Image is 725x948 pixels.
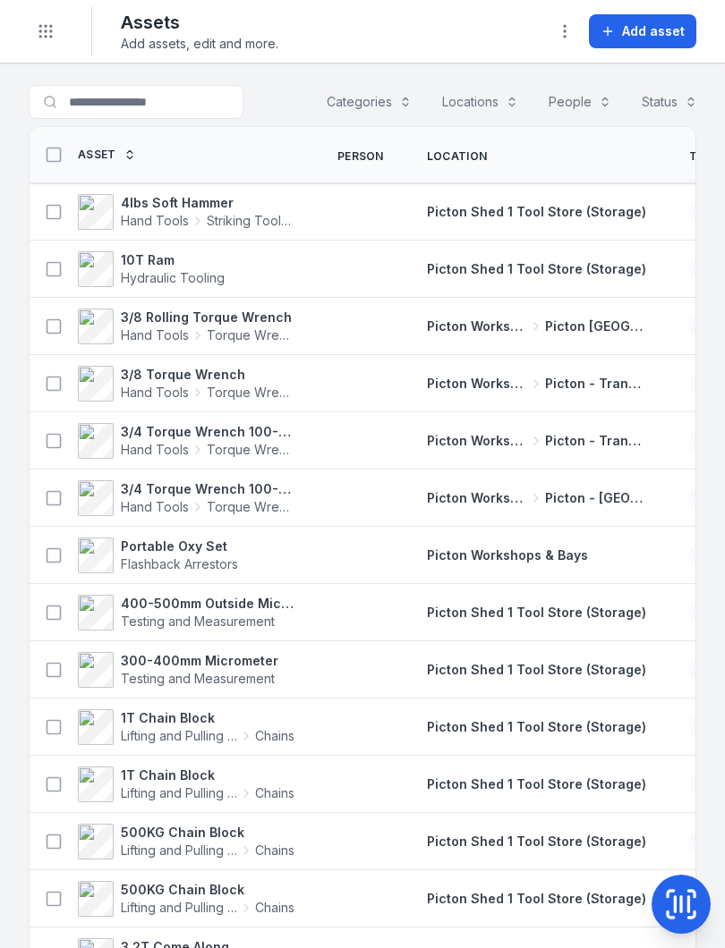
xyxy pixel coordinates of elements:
[427,261,646,276] span: Picton Shed 1 Tool Store (Storage)
[121,556,238,571] span: Flashback Arrestors
[431,85,530,119] button: Locations
[78,148,136,162] a: Asset
[78,709,294,745] a: 1T Chain BlockLifting and Pulling ToolsChains
[121,671,275,686] span: Testing and Measurement
[427,149,487,164] span: Location
[29,14,63,48] button: Toggle navigation
[121,326,189,344] span: Hand Tools
[427,203,646,221] a: Picton Shed 1 Tool Store (Storage)
[121,423,294,441] strong: 3/4 Torque Wrench 100-600 ft/lbs 0320601267
[427,891,646,906] span: Picton Shed 1 Tool Store (Storage)
[427,775,646,793] a: Picton Shed 1 Tool Store (Storage)
[337,149,384,164] span: Person
[427,776,646,791] span: Picton Shed 1 Tool Store (Storage)
[207,212,294,230] span: Striking Tools / Hammers
[427,833,646,851] a: Picton Shed 1 Tool Store (Storage)
[427,260,646,278] a: Picton Shed 1 Tool Store (Storage)
[255,784,294,802] span: Chains
[537,85,623,119] button: People
[121,10,278,35] h2: Assets
[427,375,646,393] a: Picton Workshops & BaysPicton - Transmission Bay
[121,766,294,784] strong: 1T Chain Block
[78,148,116,162] span: Asset
[78,480,294,516] a: 3/4 Torque Wrench 100-600 ft/lbs 447Hand ToolsTorque Wrench
[689,149,713,164] span: Tag
[121,727,237,745] span: Lifting and Pulling Tools
[78,824,294,859] a: 500KG Chain BlockLifting and Pulling ToolsChains
[121,709,294,727] strong: 1T Chain Block
[545,432,646,450] span: Picton - Transmission Bay
[121,35,278,53] span: Add assets, edit and more.
[78,595,294,631] a: 400-500mm Outside MicrometerTesting and Measurement
[622,22,685,40] span: Add asset
[207,384,294,402] span: Torque Wrench
[427,547,588,563] span: Picton Workshops & Bays
[589,14,696,48] button: Add asset
[121,441,189,459] span: Hand Tools
[427,546,588,564] a: Picton Workshops & Bays
[427,661,646,679] a: Picton Shed 1 Tool Store (Storage)
[121,498,189,516] span: Hand Tools
[427,489,528,507] span: Picton Workshops & Bays
[427,662,646,677] span: Picton Shed 1 Tool Store (Storage)
[78,366,294,402] a: 3/8 Torque WrenchHand ToolsTorque Wrench
[121,366,294,384] strong: 3/8 Torque Wrench
[427,317,528,335] span: Picton Workshops & Bays
[121,309,294,326] strong: 3/8 Rolling Torque Wrench
[255,842,294,859] span: Chains
[78,766,294,802] a: 1T Chain BlockLifting and Pulling ToolsChains
[121,652,278,670] strong: 300-400mm Micrometer
[427,718,646,736] a: Picton Shed 1 Tool Store (Storage)
[427,204,646,219] span: Picton Shed 1 Tool Store (Storage)
[255,727,294,745] span: Chains
[78,881,294,917] a: 500KG Chain BlockLifting and Pulling ToolsChains
[121,480,294,498] strong: 3/4 Torque Wrench 100-600 ft/lbs 447
[78,251,225,287] a: 10T RamHydraulic Tooling
[545,489,646,507] span: Picton - [GEOGRAPHIC_DATA]
[545,375,646,393] span: Picton - Transmission Bay
[427,432,528,450] span: Picton Workshops & Bays
[78,537,238,573] a: Portable Oxy SetFlashback Arrestors
[121,384,189,402] span: Hand Tools
[427,834,646,849] span: Picton Shed 1 Tool Store (Storage)
[121,537,238,555] strong: Portable Oxy Set
[427,604,646,622] a: Picton Shed 1 Tool Store (Storage)
[207,441,294,459] span: Torque Wrench
[78,423,294,459] a: 3/4 Torque Wrench 100-600 ft/lbs 0320601267Hand ToolsTorque Wrench
[121,595,294,613] strong: 400-500mm Outside Micrometer
[121,784,237,802] span: Lifting and Pulling Tools
[207,326,294,344] span: Torque Wrench
[427,605,646,620] span: Picton Shed 1 Tool Store (Storage)
[427,489,646,507] a: Picton Workshops & BaysPicton - [GEOGRAPHIC_DATA]
[121,881,294,899] strong: 500KG Chain Block
[121,270,225,285] span: Hydraulic Tooling
[121,899,237,917] span: Lifting and Pulling Tools
[121,824,294,842] strong: 500KG Chain Block
[427,317,646,335] a: Picton Workshops & BaysPicton [GEOGRAPHIC_DATA]
[78,652,278,688] a: 300-400mm MicrometerTesting and Measurement
[121,614,275,629] span: Testing and Measurement
[427,375,528,393] span: Picton Workshops & Bays
[545,317,646,335] span: Picton [GEOGRAPHIC_DATA]
[427,890,646,908] a: Picton Shed 1 Tool Store (Storage)
[78,194,294,230] a: 4lbs Soft HammerHand ToolsStriking Tools / Hammers
[207,498,294,516] span: Torque Wrench
[121,212,189,230] span: Hand Tools
[255,899,294,917] span: Chains
[630,85,709,119] button: Status
[121,842,237,859] span: Lifting and Pulling Tools
[78,309,294,344] a: 3/8 Rolling Torque WrenchHand ToolsTorque Wrench
[315,85,423,119] button: Categories
[121,251,225,269] strong: 10T Ram
[121,194,294,212] strong: 4lbs Soft Hammer
[427,432,646,450] a: Picton Workshops & BaysPicton - Transmission Bay
[427,719,646,734] span: Picton Shed 1 Tool Store (Storage)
